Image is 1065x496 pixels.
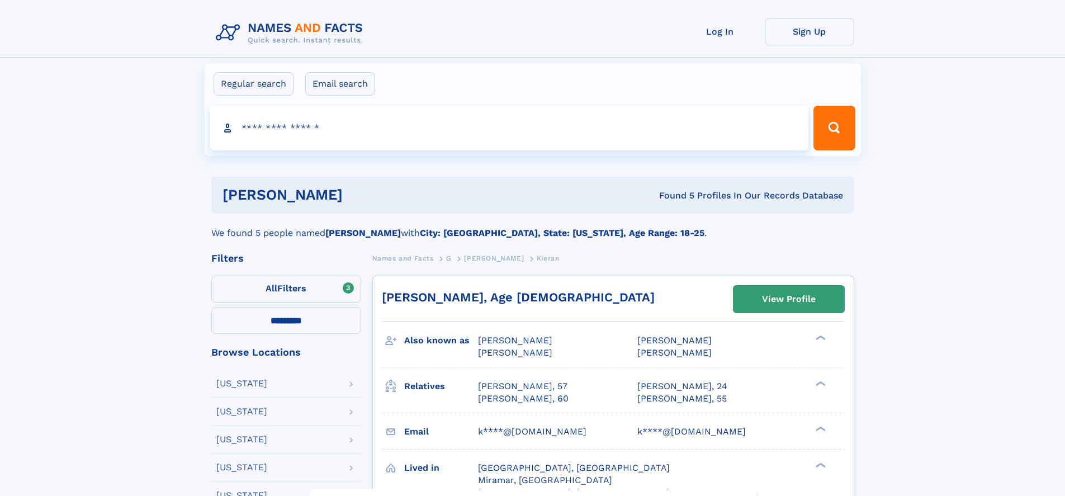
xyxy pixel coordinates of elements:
[478,347,552,358] span: [PERSON_NAME]
[372,251,434,265] a: Names and Facts
[478,462,670,473] span: [GEOGRAPHIC_DATA], [GEOGRAPHIC_DATA]
[478,335,552,346] span: [PERSON_NAME]
[211,213,854,240] div: We found 5 people named with .
[464,254,524,262] span: [PERSON_NAME]
[216,379,267,388] div: [US_STATE]
[266,283,277,294] span: All
[216,435,267,444] div: [US_STATE]
[446,254,452,262] span: G
[446,251,452,265] a: G
[211,347,361,357] div: Browse Locations
[813,106,855,150] button: Search Button
[211,18,372,48] img: Logo Names and Facts
[637,393,727,405] a: [PERSON_NAME], 55
[210,106,809,150] input: search input
[762,286,816,312] div: View Profile
[478,393,569,405] a: [PERSON_NAME], 60
[813,380,826,387] div: ❯
[501,190,843,202] div: Found 5 Profiles In Our Records Database
[420,228,704,238] b: City: [GEOGRAPHIC_DATA], State: [US_STATE], Age Range: 18-25
[211,276,361,303] label: Filters
[813,461,826,469] div: ❯
[813,425,826,432] div: ❯
[813,334,826,342] div: ❯
[211,253,361,263] div: Filters
[216,463,267,472] div: [US_STATE]
[478,475,612,485] span: Miramar, [GEOGRAPHIC_DATA]
[223,188,501,202] h1: [PERSON_NAME]
[765,18,854,45] a: Sign Up
[382,290,655,304] a: [PERSON_NAME], Age [DEMOGRAPHIC_DATA]
[404,459,478,478] h3: Lived in
[675,18,765,45] a: Log In
[637,380,727,393] a: [PERSON_NAME], 24
[733,286,844,313] a: View Profile
[305,72,375,96] label: Email search
[637,347,712,358] span: [PERSON_NAME]
[537,254,560,262] span: Kieran
[325,228,401,238] b: [PERSON_NAME]
[404,377,478,396] h3: Relatives
[637,335,712,346] span: [PERSON_NAME]
[214,72,294,96] label: Regular search
[464,251,524,265] a: [PERSON_NAME]
[404,422,478,441] h3: Email
[404,331,478,350] h3: Also known as
[478,380,567,393] a: [PERSON_NAME], 57
[216,407,267,416] div: [US_STATE]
